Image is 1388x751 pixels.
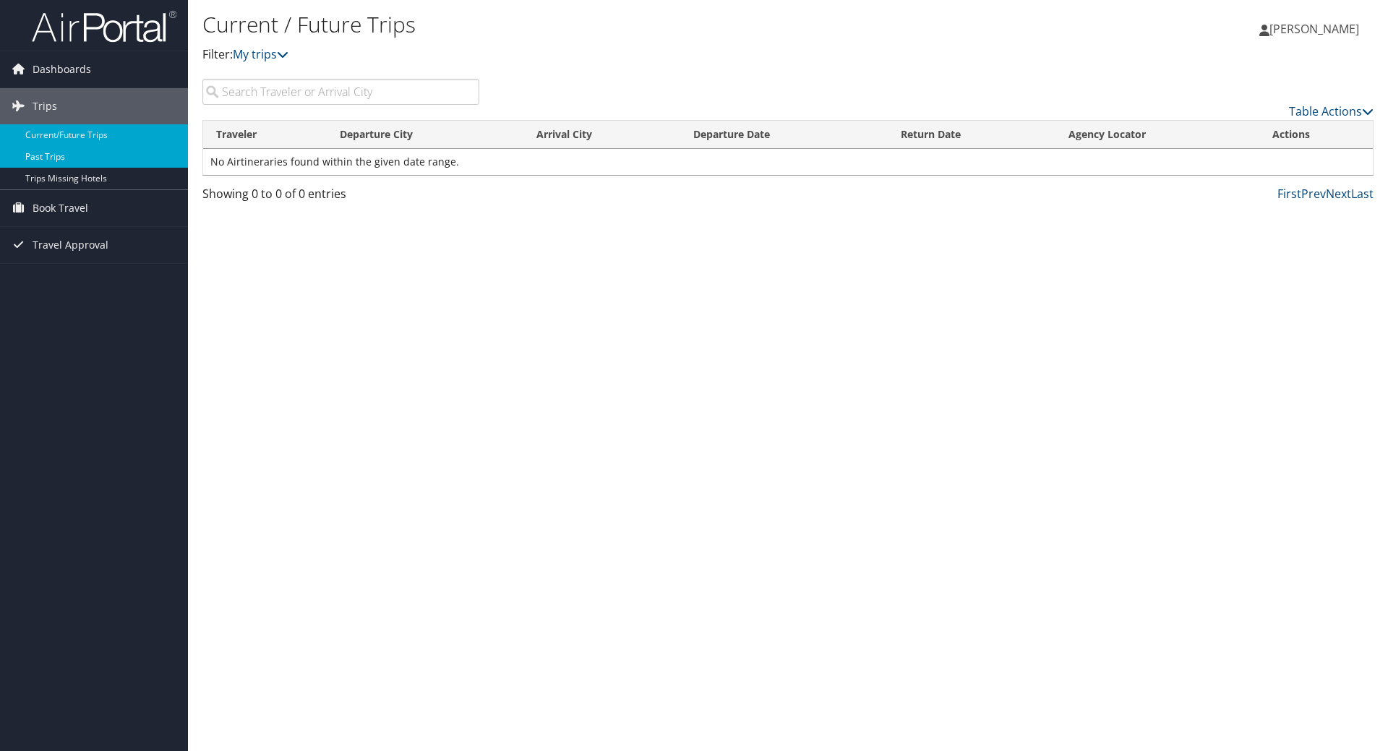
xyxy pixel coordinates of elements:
[1259,7,1374,51] a: [PERSON_NAME]
[1277,186,1301,202] a: First
[1055,121,1259,149] th: Agency Locator: activate to sort column ascending
[1259,121,1373,149] th: Actions
[1351,186,1374,202] a: Last
[33,227,108,263] span: Travel Approval
[203,149,1373,175] td: No Airtineraries found within the given date range.
[327,121,523,149] th: Departure City: activate to sort column ascending
[202,9,983,40] h1: Current / Future Trips
[1289,103,1374,119] a: Table Actions
[33,51,91,87] span: Dashboards
[33,190,88,226] span: Book Travel
[1326,186,1351,202] a: Next
[32,9,176,43] img: airportal-logo.png
[888,121,1055,149] th: Return Date: activate to sort column ascending
[233,46,288,62] a: My trips
[680,121,888,149] th: Departure Date: activate to sort column descending
[1301,186,1326,202] a: Prev
[202,79,479,105] input: Search Traveler or Arrival City
[203,121,327,149] th: Traveler: activate to sort column ascending
[33,88,57,124] span: Trips
[523,121,680,149] th: Arrival City: activate to sort column ascending
[1269,21,1359,37] span: [PERSON_NAME]
[202,46,983,64] p: Filter:
[202,185,479,210] div: Showing 0 to 0 of 0 entries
